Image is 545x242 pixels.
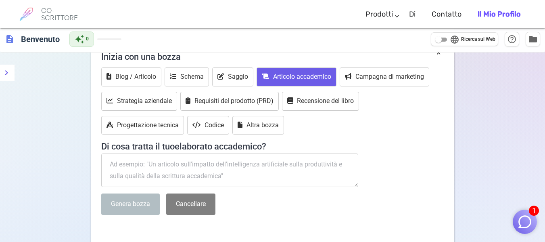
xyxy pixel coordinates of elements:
[513,210,537,234] button: 1
[165,67,209,86] button: Schema
[21,34,60,44] font: Benvenuto
[340,67,429,86] button: Campagna di marketing
[436,48,441,57] font: ×
[41,6,78,22] font: CO-SCRITTORE
[450,35,459,44] span: language
[180,73,204,80] font: Schema
[101,52,181,62] font: Inizia con una bozza
[175,141,262,152] font: elaborato accademico
[528,34,538,44] span: folder
[5,34,15,44] span: description
[166,194,215,215] button: Cancellare
[262,141,266,152] font: ?
[297,97,354,105] font: Recensione del libro
[432,10,461,19] font: Contatto
[246,121,279,129] font: Altra bozza
[355,73,424,80] font: Campagna di marketing
[526,32,540,46] button: Gestisci documenti
[507,34,517,44] span: help_outline
[478,2,521,26] a: Il mio profilo
[212,67,253,86] button: Saggio
[117,97,172,105] font: Strategia aziendale
[194,97,274,105] font: Requisiti del prodotto (PRD)
[205,121,224,129] font: Codice
[16,4,36,24] img: logo del marchio
[532,206,536,215] font: 1
[365,10,393,19] font: Prodotti
[273,73,331,80] font: Articolo accademico
[232,116,284,135] button: Altra bozza
[461,36,495,42] font: Ricerca sul Web
[101,141,175,152] font: Di cosa tratta il tuo
[86,36,89,42] font: 0
[18,31,63,47] h6: Clicca per modificare il titolo
[505,32,519,46] button: Aiuto e scorciatoie
[432,2,461,26] a: Contatto
[117,121,179,129] font: Progettazione tecnica
[115,73,156,80] font: Blog / Articolo
[180,92,279,111] button: Requisiti del prodotto (PRD)
[75,34,84,44] span: auto_awesome
[228,73,248,80] font: Saggio
[101,92,177,111] button: Strategia aziendale
[257,67,336,86] button: Articolo accademico
[409,10,416,19] font: Di
[282,92,359,111] button: Recensione del libro
[111,200,150,208] font: Genera bozza
[478,10,521,19] font: Il mio profilo
[409,2,416,26] a: Di
[365,2,393,26] a: Prodotti
[101,67,161,86] button: Blog / Articolo
[176,200,206,208] font: Cancellare
[101,194,160,215] button: Genera bozza
[517,214,532,229] img: Chiudi la chat
[187,116,229,135] button: Codice
[101,116,184,135] button: Progettazione tecnica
